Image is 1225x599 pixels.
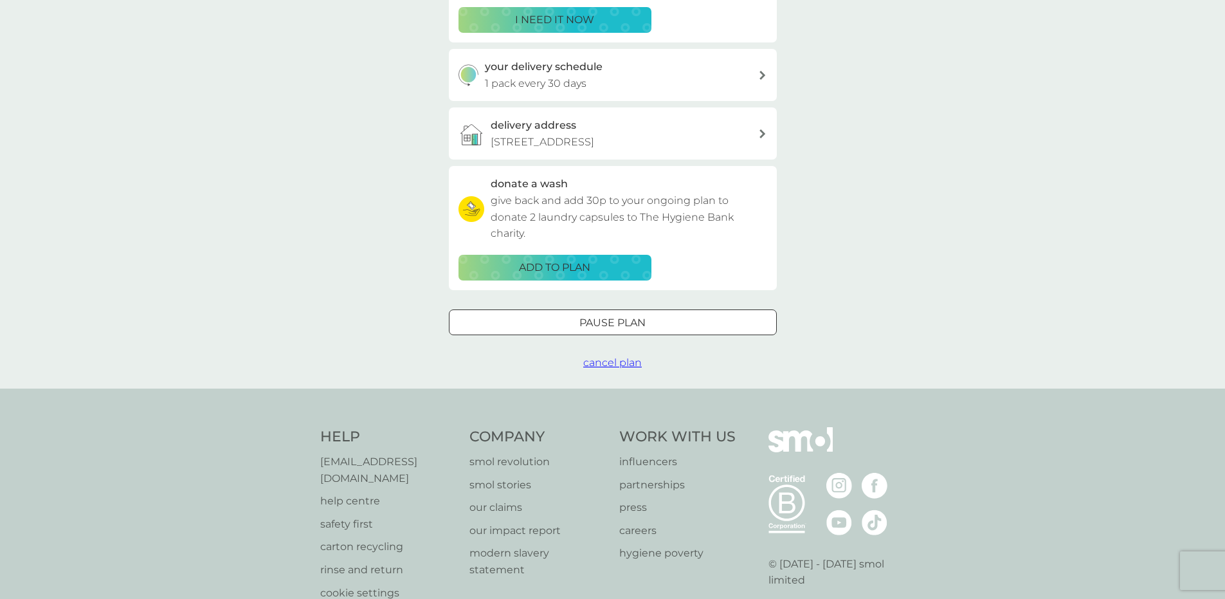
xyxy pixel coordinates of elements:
[619,522,736,539] a: careers
[768,427,833,471] img: smol
[862,473,887,499] img: visit the smol Facebook page
[469,499,606,516] a: our claims
[320,539,457,555] a: carton recycling
[320,516,457,533] a: safety first
[619,545,736,562] a: hygiene poverty
[583,356,642,369] span: cancel plan
[320,454,457,486] a: [EMAIL_ADDRESS][DOMAIN_NAME]
[469,522,606,539] a: our impact report
[619,427,736,447] h4: Work With Us
[491,192,767,242] p: give back and add 30p to your ongoing plan to donate 2 laundry capsules to The Hygiene Bank charity.
[320,427,457,447] h4: Help
[491,117,576,134] h3: delivery address
[768,556,905,589] p: © [DATE] - [DATE] smol limited
[458,255,651,281] button: ADD TO PLAN
[449,49,777,101] button: your delivery schedule1 pack every 30 days
[485,59,603,75] h3: your delivery schedule
[485,75,586,92] p: 1 pack every 30 days
[449,309,777,335] button: Pause plan
[469,545,606,578] a: modern slavery statement
[826,510,852,535] img: visit the smol Youtube page
[458,7,651,33] button: i need it now
[862,510,887,535] img: visit the smol Tiktok page
[449,107,777,160] a: delivery address[STREET_ADDRESS]
[491,176,568,192] h3: donate a wash
[619,454,736,470] a: influencers
[515,12,594,28] p: i need it now
[320,562,457,578] a: rinse and return
[491,134,594,151] p: [STREET_ADDRESS]
[469,427,606,447] h4: Company
[519,259,590,276] p: ADD TO PLAN
[320,493,457,510] a: help centre
[826,473,852,499] img: visit the smol Instagram page
[469,477,606,493] a: smol stories
[619,477,736,493] a: partnerships
[469,454,606,470] a: smol revolution
[579,315,646,331] p: Pause plan
[619,499,736,516] a: press
[583,355,642,371] button: cancel plan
